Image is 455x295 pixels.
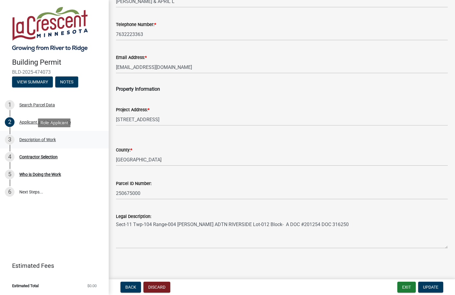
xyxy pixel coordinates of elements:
button: Notes [55,76,78,87]
div: 6 [5,187,14,197]
label: County: [116,148,132,152]
span: Back [125,285,136,290]
div: Who is Doing the Work [19,172,61,177]
div: 5 [5,170,14,179]
div: Description of Work [19,138,56,142]
div: Search Parcel Data [19,103,55,107]
button: Discard [143,282,170,293]
span: Update [423,285,438,290]
span: Property Information [116,86,160,92]
button: View Summary [12,76,53,87]
a: Estimated Fees [5,260,99,272]
span: $0.00 [87,284,97,288]
div: Applicant and Property Info [19,120,71,124]
button: Back [120,282,141,293]
label: Email Address: [116,56,147,60]
label: Parcel ID Number: [116,182,152,186]
div: 1 [5,100,14,110]
wm-modal-confirm: Notes [55,80,78,85]
label: Legal Description: [116,215,151,219]
div: Contractor Selection [19,155,58,159]
h4: Building Permit [12,58,104,67]
button: Exit [397,282,416,293]
div: 3 [5,135,14,144]
wm-modal-confirm: Summary [12,80,53,85]
button: Update [418,282,443,293]
div: Role: Applicant [38,118,71,127]
div: 4 [5,152,14,162]
span: Estimated Total [12,284,39,288]
div: 2 [5,117,14,127]
label: Telephone Number: [116,23,156,27]
label: Project Address: [116,108,149,112]
span: BLD-2025-474073 [12,69,97,75]
img: City of La Crescent, Minnesota [12,6,88,52]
